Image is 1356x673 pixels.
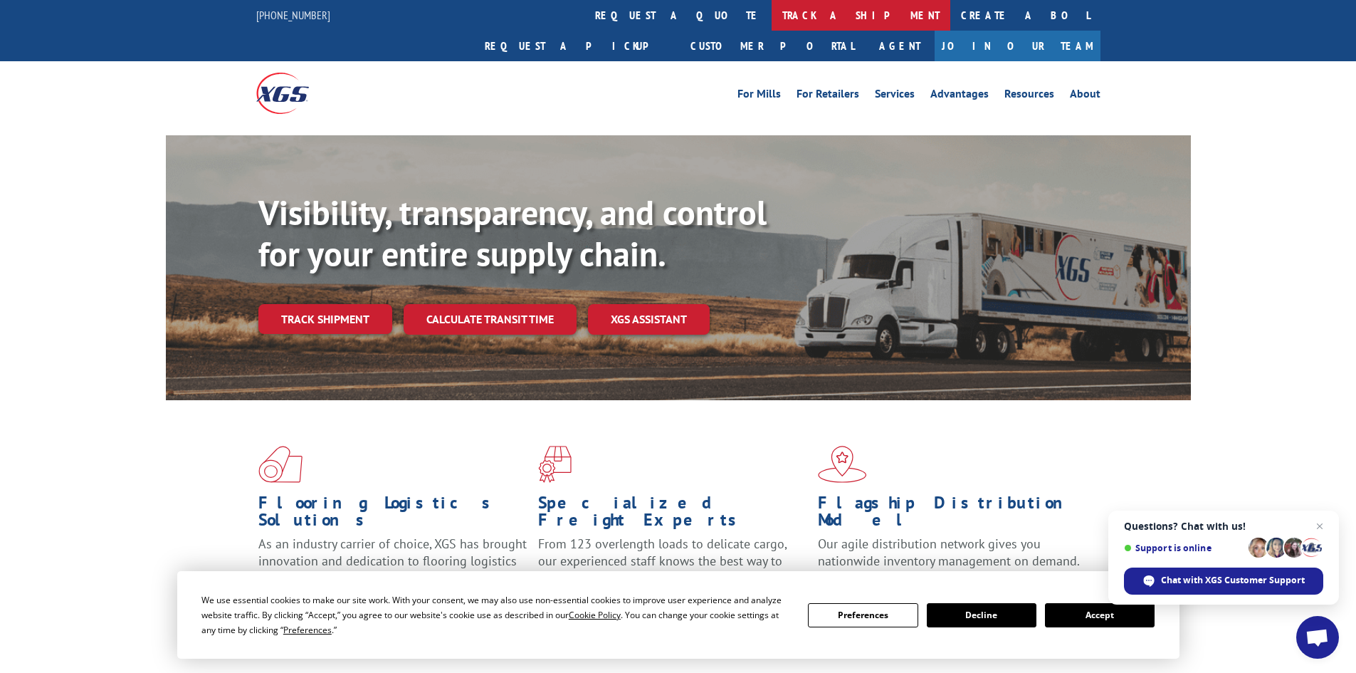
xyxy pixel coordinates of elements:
[1124,521,1323,532] span: Questions? Chat with us!
[865,31,935,61] a: Agent
[737,88,781,104] a: For Mills
[818,494,1087,536] h1: Flagship Distribution Model
[1045,603,1155,627] button: Accept
[1070,88,1100,104] a: About
[1161,574,1305,587] span: Chat with XGS Customer Support
[927,603,1036,627] button: Decline
[1311,518,1328,535] span: Close chat
[808,603,918,627] button: Preferences
[538,446,572,483] img: xgs-icon-focused-on-flooring-red
[177,571,1179,659] div: Cookie Consent Prompt
[1124,568,1323,595] div: Chat with XGS Customer Support
[1296,616,1339,659] div: Open chat
[201,593,791,637] div: We use essential cookies to make our site work. With your consent, we may also use non-essential ...
[256,8,330,22] a: [PHONE_NUMBER]
[258,446,303,483] img: xgs-icon-total-supply-chain-intelligence-red
[404,304,577,335] a: Calculate transit time
[935,31,1100,61] a: Join Our Team
[538,494,807,536] h1: Specialized Freight Experts
[569,609,621,621] span: Cookie Policy
[474,31,680,61] a: Request a pickup
[258,536,527,586] span: As an industry carrier of choice, XGS has brought innovation and dedication to flooring logistics...
[818,446,867,483] img: xgs-icon-flagship-distribution-model-red
[283,624,332,636] span: Preferences
[930,88,989,104] a: Advantages
[797,88,859,104] a: For Retailers
[258,190,767,276] b: Visibility, transparency, and control for your entire supply chain.
[875,88,915,104] a: Services
[588,304,710,335] a: XGS ASSISTANT
[818,536,1080,569] span: Our agile distribution network gives you nationwide inventory management on demand.
[538,536,807,599] p: From 123 overlength loads to delicate cargo, our experienced staff knows the best way to move you...
[258,304,392,334] a: Track shipment
[1004,88,1054,104] a: Resources
[1124,543,1244,553] span: Support is online
[680,31,865,61] a: Customer Portal
[258,494,527,536] h1: Flooring Logistics Solutions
